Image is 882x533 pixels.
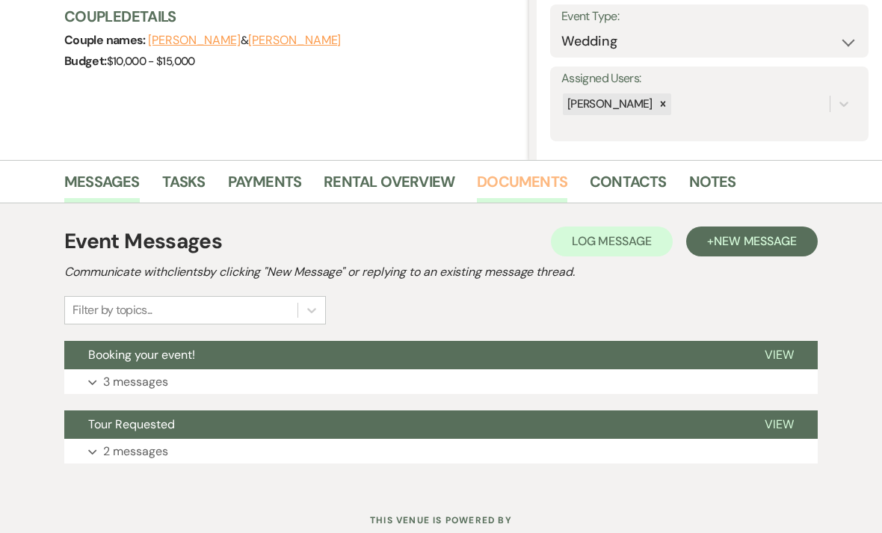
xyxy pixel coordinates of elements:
[107,54,195,69] span: $10,000 - $15,000
[741,410,818,439] button: View
[765,416,794,432] span: View
[64,6,514,27] h3: Couple Details
[477,170,567,203] a: Documents
[88,416,175,432] span: Tour Requested
[563,93,655,115] div: [PERSON_NAME]
[103,442,168,461] p: 2 messages
[162,170,206,203] a: Tasks
[228,170,302,203] a: Payments
[148,33,341,48] span: &
[551,227,673,256] button: Log Message
[741,341,818,369] button: View
[64,369,818,395] button: 3 messages
[64,32,148,48] span: Couple names:
[64,263,818,281] h2: Communicate with clients by clicking "New Message" or replying to an existing message thread.
[73,301,152,319] div: Filter by topics...
[248,34,341,46] button: [PERSON_NAME]
[765,347,794,363] span: View
[686,227,818,256] button: +New Message
[590,170,667,203] a: Contacts
[64,53,107,69] span: Budget:
[572,233,652,249] span: Log Message
[64,410,741,439] button: Tour Requested
[148,34,241,46] button: [PERSON_NAME]
[64,226,222,257] h1: Event Messages
[714,233,797,249] span: New Message
[561,6,857,28] label: Event Type:
[561,68,857,90] label: Assigned Users:
[64,341,741,369] button: Booking your event!
[64,439,818,464] button: 2 messages
[88,347,195,363] span: Booking your event!
[689,170,736,203] a: Notes
[324,170,454,203] a: Rental Overview
[64,170,140,203] a: Messages
[103,372,168,392] p: 3 messages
